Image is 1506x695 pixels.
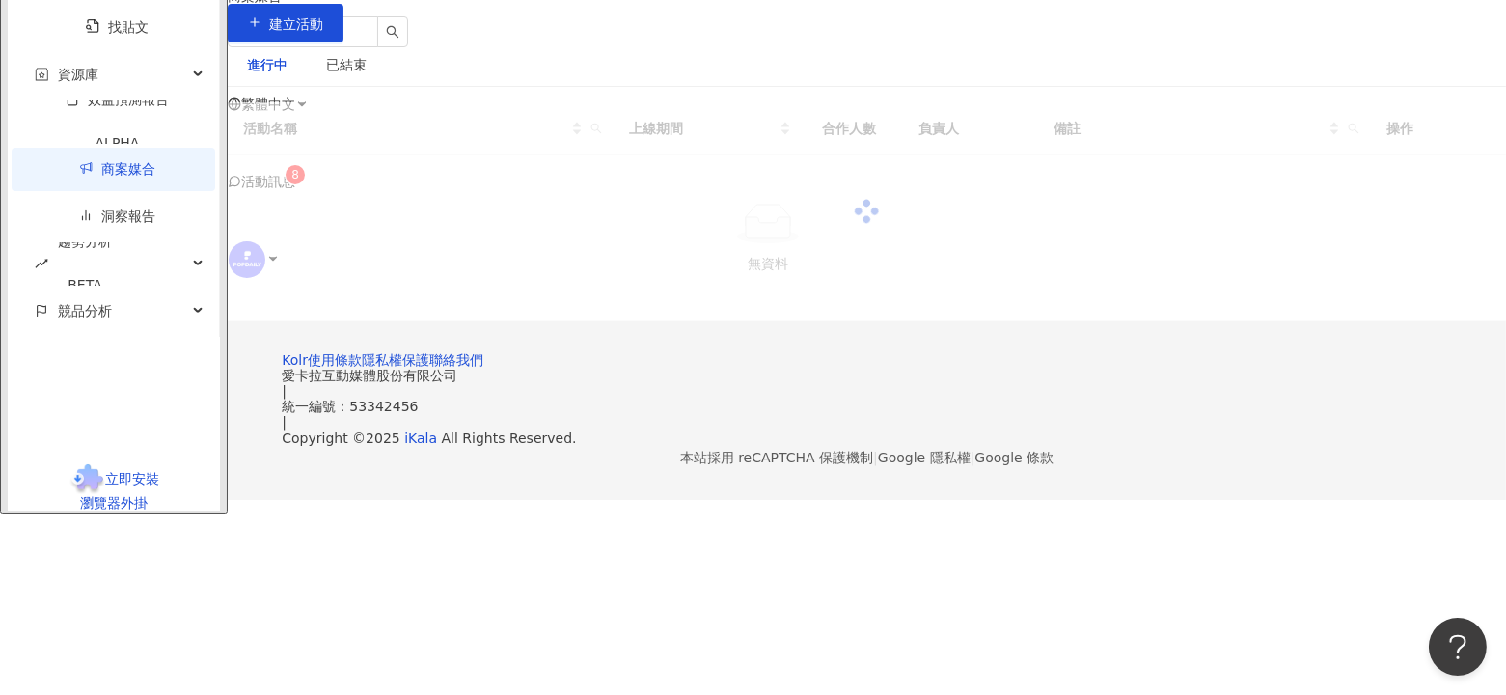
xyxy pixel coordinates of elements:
button: 建立活動 [228,4,343,42]
span: rise [35,257,48,270]
span: | [282,383,287,399]
a: 隱私權保護 [362,352,429,368]
div: 已結束 [326,54,367,75]
span: search [386,25,399,39]
span: 資源庫 [58,53,98,97]
div: 進行中 [247,54,288,75]
a: 商案媒合 [79,161,156,177]
img: chrome extension [68,464,106,495]
div: BETA [58,264,112,307]
div: Copyright © 2025 All Rights Reserved. [282,431,1452,446]
div: 愛卡拉互動媒體股份有限公司 [282,368,1452,383]
a: 洞察報告 [79,208,156,224]
span: 立即安裝 瀏覽器外掛 [80,471,160,511]
a: 聯絡我們 [429,352,483,368]
a: iKala [404,431,437,446]
span: | [282,414,287,430]
span: | [873,450,878,465]
a: 建立活動 [228,16,343,32]
a: 效益預測報告ALPHA [35,92,200,165]
span: 建立活動 [269,16,323,32]
a: Kolr [282,352,308,368]
span: 競品分析 [58,290,112,333]
a: 找貼文 [86,19,150,35]
span: 本站採用 reCAPTCHA 保護機制 [680,446,1054,469]
span: | [971,450,975,465]
a: Google 隱私權 [878,450,971,465]
span: 趨勢分析 [58,220,112,307]
div: 統一編號：53342456 [282,399,1452,414]
a: Google 條款 [974,450,1054,465]
a: chrome extension立即安裝 瀏覽器外掛 [8,464,220,511]
iframe: Help Scout Beacon - Open [1429,618,1487,676]
a: 使用條款 [308,352,362,368]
